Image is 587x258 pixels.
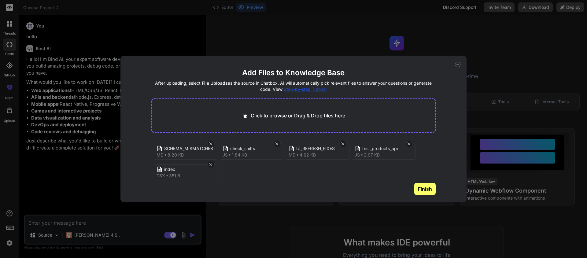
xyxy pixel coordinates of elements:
h4: After uploading, select as the source in Chatbox. AI will automatically pick relevant files to an... [151,80,436,92]
span: tsx [157,173,165,179]
span: UI_REFRESH_FIXES [296,146,345,152]
span: 351 B [169,173,180,179]
span: md [289,152,296,158]
span: js [223,152,228,158]
span: SCHEMA_MISMATCHES [164,146,213,152]
span: md [157,152,164,158]
span: check_shifts [230,146,279,152]
span: js [355,152,360,158]
span: 1.84 KB [232,152,247,158]
span: File Uploads [202,80,228,86]
span: 2.07 KB [364,152,380,158]
span: index [164,166,213,173]
span: test_products_api [362,146,411,152]
button: Finish [414,183,436,195]
span: Step-by-step Tutorial [284,87,327,92]
span: 8.20 KB [168,152,184,158]
span: 4.62 KB [300,152,316,158]
p: Click to browse or Drag & Drop files here [251,112,345,119]
h2: Add Files to Knowledge Base [151,68,436,78]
